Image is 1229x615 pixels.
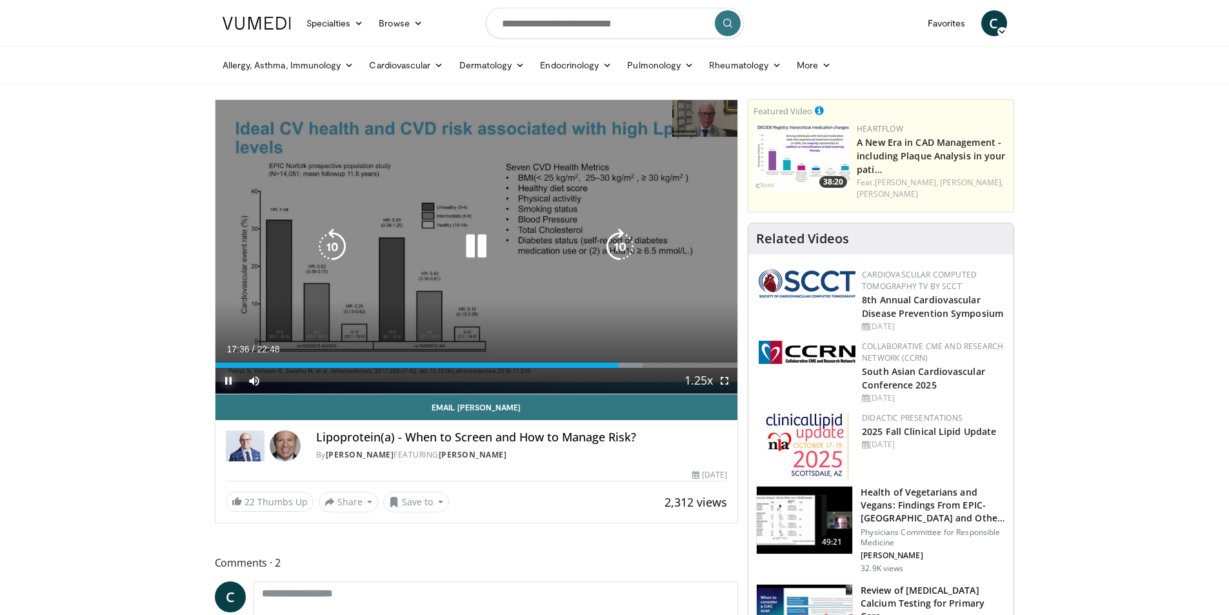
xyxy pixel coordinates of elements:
[316,449,728,461] div: By FEATURING
[486,8,744,39] input: Search topics, interventions
[215,363,738,368] div: Progress Bar
[215,554,739,571] span: Comments 2
[862,412,1003,424] div: Didactic Presentations
[817,536,848,549] span: 49:21
[981,10,1007,36] a: C
[862,425,996,438] a: 2025 Fall Clinical Lipid Update
[319,492,379,512] button: Share
[754,105,812,117] small: Featured Video
[326,449,394,460] a: [PERSON_NAME]
[226,492,314,512] a: 22 Thumbs Up
[857,123,903,134] a: Heartflow
[316,430,728,445] h4: Lipoprotein(a) - When to Screen and How to Manage Risk?
[245,496,255,508] span: 22
[861,527,1006,548] p: Physicians Committee for Responsible Medicine
[664,494,727,510] span: 2,312 views
[857,188,918,199] a: [PERSON_NAME]
[862,341,1003,363] a: Collaborative CME and Research Network (CCRN)
[361,52,451,78] a: Cardiovascular
[862,321,1003,332] div: [DATE]
[619,52,701,78] a: Pulmonology
[861,563,903,574] p: 32.9K views
[819,176,847,188] span: 38:20
[215,394,738,420] a: Email [PERSON_NAME]
[270,430,301,461] img: Avatar
[712,368,737,394] button: Fullscreen
[861,486,1006,525] h3: Health of Vegetarians and Vegans: Findings From EPIC-[GEOGRAPHIC_DATA] and Othe…
[940,177,1003,188] a: [PERSON_NAME],
[861,550,1006,561] p: [PERSON_NAME]
[920,10,974,36] a: Favorites
[754,123,850,191] img: 738d0e2d-290f-4d89-8861-908fb8b721dc.150x105_q85_crop-smart_upscale.jpg
[383,492,449,512] button: Save to
[452,52,533,78] a: Dermatology
[223,17,291,30] img: VuMedi Logo
[857,177,1008,200] div: Feat.
[756,231,849,247] h4: Related Videos
[686,368,712,394] button: Playback Rate
[439,449,507,460] a: [PERSON_NAME]
[756,486,1006,574] a: 49:21 Health of Vegetarians and Vegans: Findings From EPIC-[GEOGRAPHIC_DATA] and Othe… Physicians...
[862,439,1003,450] div: [DATE]
[757,487,852,554] img: 606f2b51-b844-428b-aa21-8c0c72d5a896.150x105_q85_crop-smart_upscale.jpg
[532,52,619,78] a: Endocrinology
[862,269,977,292] a: Cardiovascular Computed Tomography TV by SCCT
[371,10,430,36] a: Browse
[215,52,362,78] a: Allergy, Asthma, Immunology
[692,469,727,481] div: [DATE]
[252,344,255,354] span: /
[701,52,789,78] a: Rheumatology
[299,10,372,36] a: Specialties
[241,368,267,394] button: Mute
[759,269,855,297] img: 51a70120-4f25-49cc-93a4-67582377e75f.png.150x105_q85_autocrop_double_scale_upscale_version-0.2.png
[766,412,849,480] img: d65bce67-f81a-47c5-b47d-7b8806b59ca8.jpg.150x105_q85_autocrop_double_scale_upscale_version-0.2.jpg
[227,344,250,354] span: 17:36
[759,341,855,364] img: a04ee3ba-8487-4636-b0fb-5e8d268f3737.png.150x105_q85_autocrop_double_scale_upscale_version-0.2.png
[257,344,279,354] span: 22:48
[215,368,241,394] button: Pause
[215,100,738,394] video-js: Video Player
[789,52,839,78] a: More
[875,177,938,188] a: [PERSON_NAME],
[862,365,985,391] a: South Asian Cardiovascular Conference 2025
[857,136,1005,176] a: A New Era in CAD Management - including Plaque Analysis in your pati…
[862,392,1003,404] div: [DATE]
[754,123,850,191] a: 38:20
[215,581,246,612] a: C
[862,294,1003,319] a: 8th Annual Cardiovascular Disease Prevention Symposium
[226,430,265,461] img: Dr. Robert S. Rosenson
